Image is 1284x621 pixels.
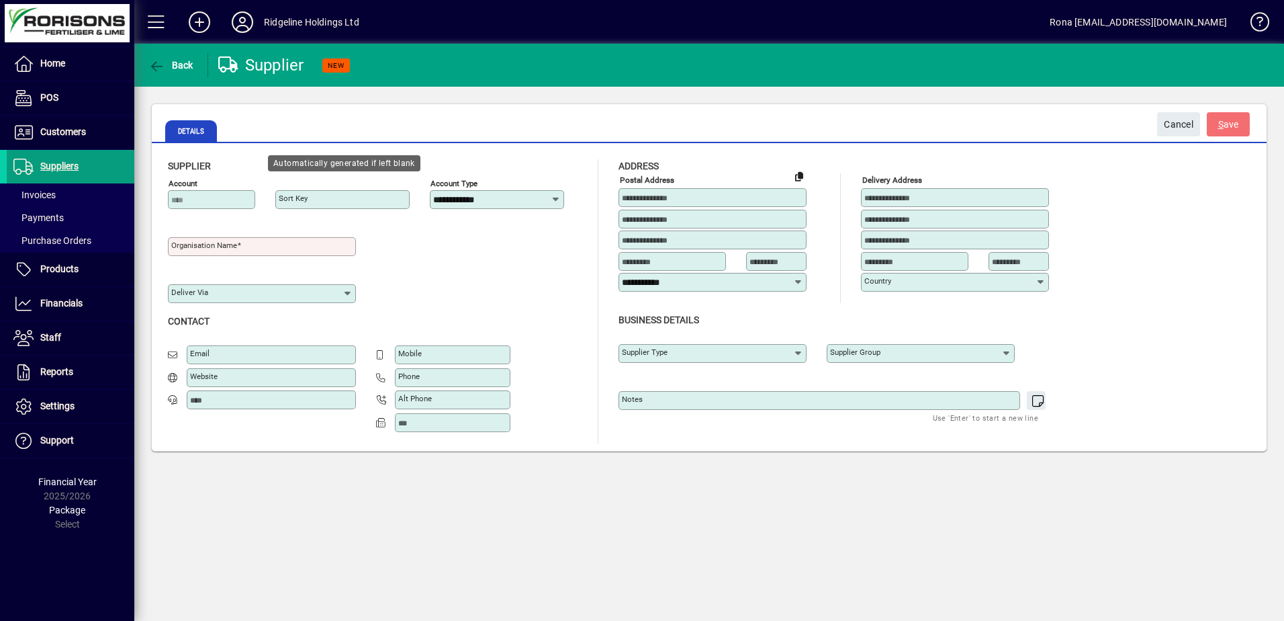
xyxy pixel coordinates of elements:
span: ave [1218,114,1239,136]
span: POS [40,92,58,103]
mat-label: Account Type [430,179,477,188]
span: S [1218,119,1224,130]
span: Financials [40,298,83,308]
div: Automatically generated if left blank [268,155,420,171]
span: Settings [40,401,75,411]
span: Business details [618,315,699,325]
a: Support [7,424,134,458]
a: Payments [7,206,134,229]
span: Package [49,505,85,515]
mat-label: Notes [622,395,643,404]
mat-label: Alt Phone [398,394,432,403]
a: Knowledge Base [1240,3,1267,46]
button: Add [178,10,221,34]
button: Copy to Delivery address [788,165,810,187]
a: Customers [7,116,134,149]
span: Financial Year [38,477,97,487]
mat-label: Email [190,349,210,358]
mat-label: Sort key [279,194,308,203]
button: Cancel [1157,112,1200,136]
button: Save [1207,112,1250,136]
a: Reports [7,356,134,389]
span: Purchase Orders [13,235,91,246]
button: Back [145,53,197,77]
a: POS [7,81,134,115]
span: Reports [40,366,73,377]
div: Ridgeline Holdings Ltd [264,11,359,33]
span: Payments [13,212,64,223]
app-page-header-button: Back [134,53,208,77]
mat-label: Phone [398,372,420,381]
a: Settings [7,390,134,423]
mat-label: Organisation name [171,241,237,250]
a: Invoices [7,183,134,206]
a: Home [7,47,134,81]
button: Profile [221,10,264,34]
span: Customers [40,126,86,137]
a: Products [7,253,134,286]
span: Cancel [1164,114,1193,136]
span: Supplier [168,161,211,171]
mat-label: Website [190,372,218,381]
span: Home [40,58,65,69]
span: Details [165,120,217,142]
mat-label: Mobile [398,349,422,358]
mat-label: Account [169,179,197,188]
mat-label: Supplier group [830,347,880,357]
div: Rona [EMAIL_ADDRESS][DOMAIN_NAME] [1050,11,1227,33]
span: Suppliers [40,161,79,171]
a: Financials [7,287,134,321]
span: Contact [168,316,210,327]
span: Staff [40,332,61,343]
div: Supplier [218,54,304,76]
mat-hint: Use 'Enter' to start a new line [933,410,1038,425]
span: Products [40,263,79,274]
span: Back [148,60,193,71]
mat-label: Country [864,276,891,286]
a: Staff [7,321,134,355]
span: Support [40,435,74,446]
span: NEW [328,61,345,70]
mat-label: Deliver via [171,288,208,297]
span: Address [618,161,659,171]
a: Purchase Orders [7,229,134,252]
span: Invoices [13,190,56,200]
mat-label: Supplier type [622,347,668,357]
